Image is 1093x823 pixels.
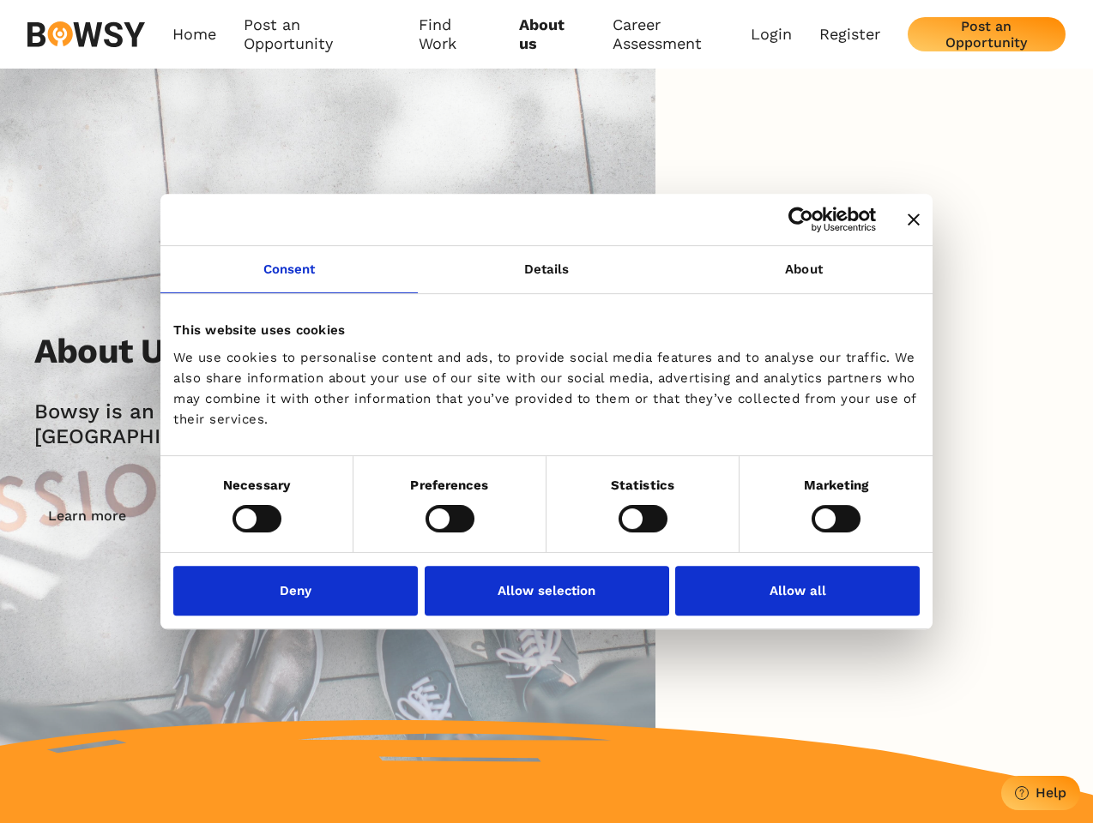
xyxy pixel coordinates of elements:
a: Usercentrics Cookiebot - opens in a new window [726,207,876,232]
a: Home [172,15,216,54]
button: Learn more [34,499,140,533]
a: Register [819,25,880,44]
div: Learn more [48,508,126,524]
button: Deny [173,566,418,616]
button: Post an Opportunity [908,17,1066,51]
button: Close banner [908,213,920,225]
a: Details [418,246,675,293]
strong: Statistics [611,478,674,493]
div: We use cookies to personalise content and ads, to provide social media features and to analyse ou... [173,347,920,430]
button: Allow selection [425,566,669,616]
strong: Marketing [804,478,869,493]
div: Post an Opportunity [921,18,1052,51]
div: Help [1036,784,1066,801]
strong: Necessary [223,478,290,493]
a: Login [751,25,792,44]
h2: Bowsy is an award winning Irish tech start-up that is expanding into the [GEOGRAPHIC_DATA] and th... [34,399,829,449]
button: Allow all [675,566,920,616]
a: About [675,246,933,293]
img: svg%3e [27,21,145,47]
a: Consent [160,246,418,293]
a: Career Assessment [613,15,751,54]
div: This website uses cookies [173,320,920,340]
h2: About Us [34,331,182,372]
strong: Preferences [410,478,488,493]
button: Help [1001,776,1080,810]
